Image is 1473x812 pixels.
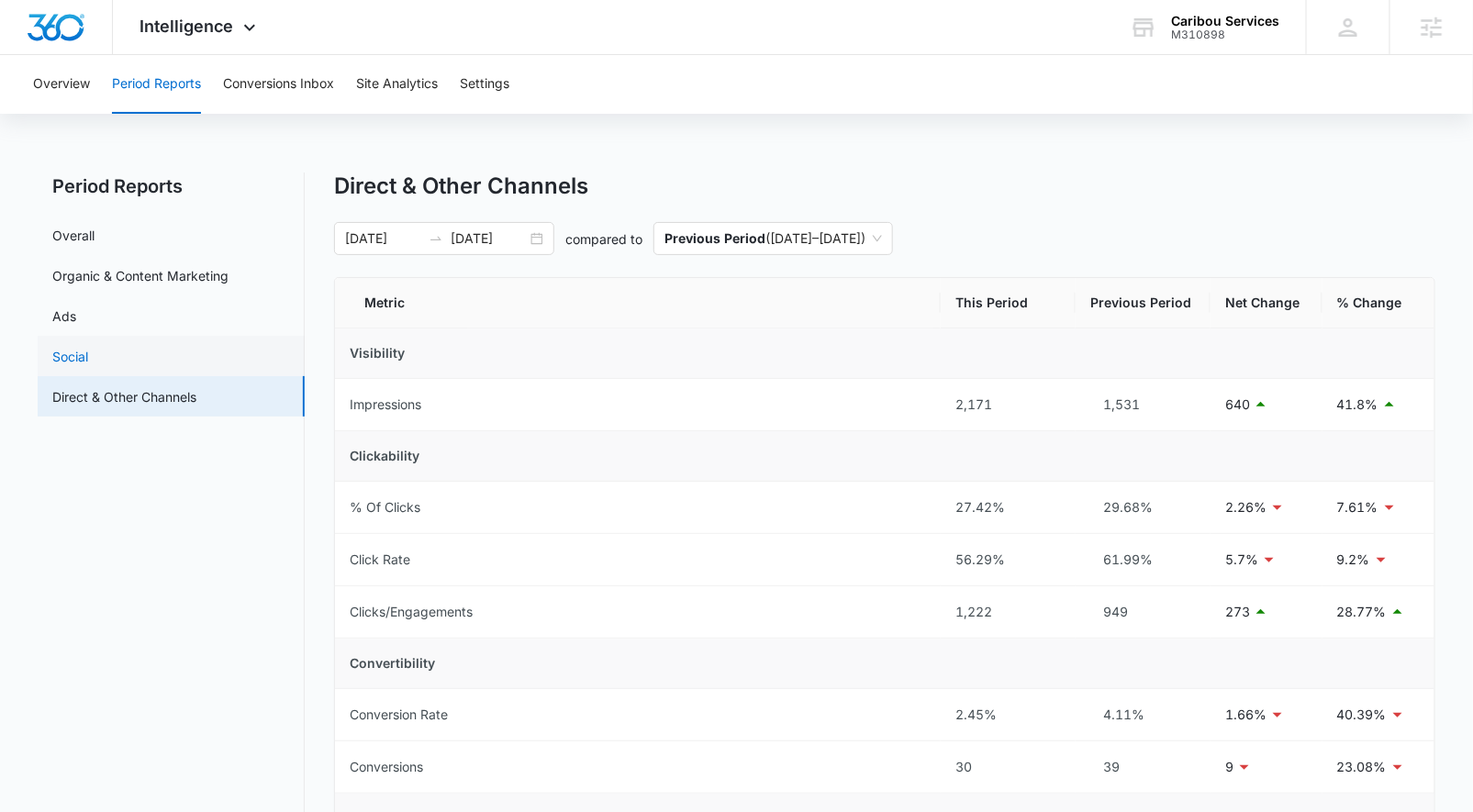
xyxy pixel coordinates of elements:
[356,55,438,114] button: Site Analytics
[1171,28,1279,41] div: account id
[223,55,334,114] button: Conversions Inbox
[112,55,201,114] button: Period Reports
[1171,14,1279,28] div: account name
[140,17,234,36] span: Intelligence
[33,55,90,114] button: Overview
[460,55,509,114] button: Settings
